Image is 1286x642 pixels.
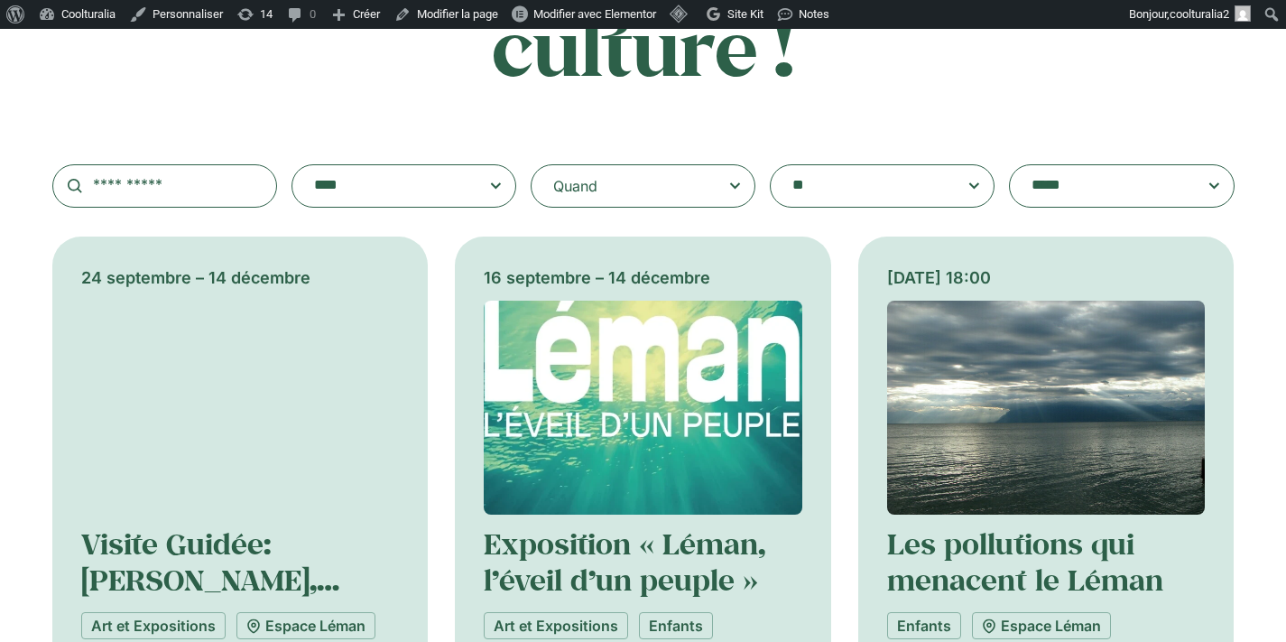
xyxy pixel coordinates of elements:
[314,173,458,199] textarea: Search
[1170,7,1229,21] span: coolturalia2
[81,525,339,636] a: Visite Guidée: [PERSON_NAME], l’éveil d’un peuple
[887,612,961,639] a: Enfants
[81,612,226,639] a: Art et Expositions
[81,265,400,290] div: 24 septembre – 14 décembre
[887,525,1163,599] a: Les pollutions qui menacent le Léman
[484,612,628,639] a: Art et Expositions
[639,612,713,639] a: Enfants
[792,173,937,199] textarea: Search
[553,175,597,197] div: Quand
[533,7,656,21] span: Modifier avec Elementor
[972,612,1111,639] a: Espace Léman
[236,612,375,639] a: Espace Léman
[484,265,802,290] div: 16 septembre – 14 décembre
[727,7,763,21] span: Site Kit
[1032,173,1176,199] textarea: Search
[887,265,1206,290] div: [DATE] 18:00
[484,525,765,599] a: Exposition « Léman, l’éveil d’un peuple »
